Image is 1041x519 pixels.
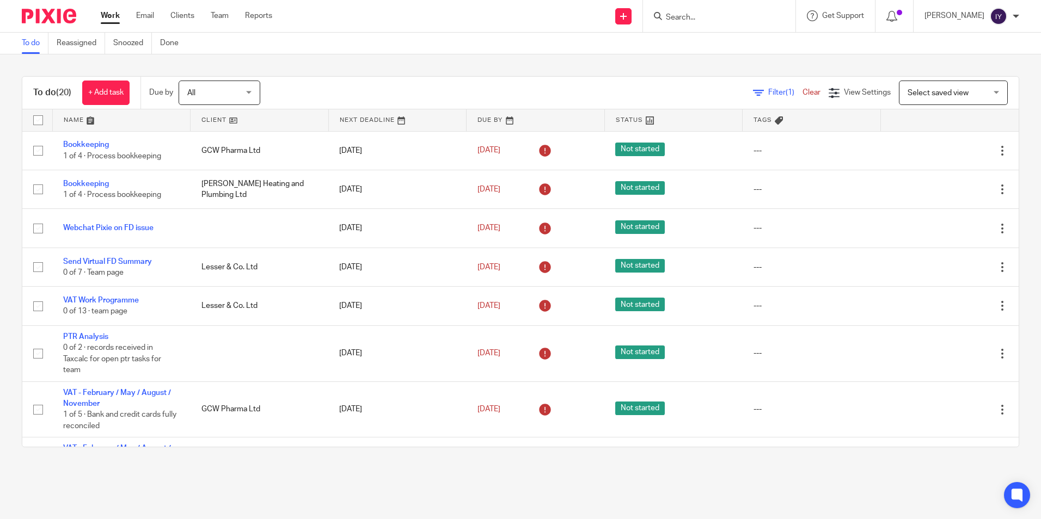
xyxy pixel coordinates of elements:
img: svg%3E [990,8,1007,25]
span: 0 of 7 · Team page [63,269,124,276]
span: 1 of 4 · Process bookkeeping [63,191,161,199]
a: VAT Work Programme [63,296,139,304]
td: [DATE] [328,170,467,208]
a: Bookkeeping [63,141,109,149]
div: --- [754,223,870,233]
div: --- [754,404,870,415]
span: (20) [56,88,71,97]
span: 1 of 4 · Process bookkeeping [63,152,161,160]
td: Lesser & Co. Ltd [191,248,329,286]
div: --- [754,348,870,359]
span: Not started [615,298,665,311]
a: Reports [245,10,272,21]
span: 1 of 5 · Bank and credit cards fully reconciled [63,411,176,430]
td: [DATE] [328,209,467,248]
span: Tags [754,117,772,123]
div: --- [754,300,870,311]
a: Bookkeeping [63,180,109,188]
a: Webchat Pixie on FD issue [63,224,154,232]
h1: To do [33,87,71,98]
a: PTR Analysis [63,333,108,341]
td: [DATE] [328,131,467,170]
span: Not started [615,181,665,195]
a: Team [211,10,229,21]
div: --- [754,145,870,156]
span: View Settings [844,89,891,96]
a: To do [22,33,48,54]
span: Filter [768,89,803,96]
a: Send Virtual FD Summary [63,258,152,265]
span: [DATE] [477,147,500,155]
td: [PERSON_NAME] Heating and Plumbing Ltd [191,170,329,208]
span: [DATE] [477,302,500,310]
span: Not started [615,401,665,415]
span: Get Support [822,12,864,20]
input: Search [665,13,763,23]
td: [DATE] [328,381,467,437]
p: [PERSON_NAME] [924,10,984,21]
span: [DATE] [477,263,500,271]
p: Due by [149,87,173,98]
img: Pixie [22,9,76,23]
span: Not started [615,143,665,156]
span: Not started [615,345,665,359]
a: Email [136,10,154,21]
td: [DATE] [328,325,467,381]
span: (1) [786,89,794,96]
a: Work [101,10,120,21]
div: --- [754,184,870,195]
td: GCW Pharma Ltd [191,131,329,170]
td: Lesser & Co. Ltd [191,287,329,325]
a: Clear [803,89,820,96]
td: GCW Pharma Ltd [191,381,329,437]
span: 0 of 2 · records received in Taxcalc for open ptr tasks for team [63,344,161,374]
span: [DATE] [477,186,500,193]
span: [DATE] [477,405,500,413]
td: [DATE] [328,248,467,286]
div: --- [754,262,870,273]
span: [DATE] [477,349,500,357]
span: Not started [615,220,665,234]
span: 0 of 13 · team page [63,308,127,316]
td: [DATE] [328,287,467,325]
td: [DATE] [328,437,467,493]
span: Select saved view [908,89,969,97]
span: All [187,89,195,97]
a: VAT - February / May / August / November [63,389,171,407]
span: [DATE] [477,224,500,232]
a: Clients [170,10,194,21]
a: Done [160,33,187,54]
a: + Add task [82,81,130,105]
span: Not started [615,259,665,273]
a: Reassigned [57,33,105,54]
a: Snoozed [113,33,152,54]
td: PreciseIT Consultancy Ltd [191,437,329,493]
a: VAT - February / May / August / November [63,444,171,463]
